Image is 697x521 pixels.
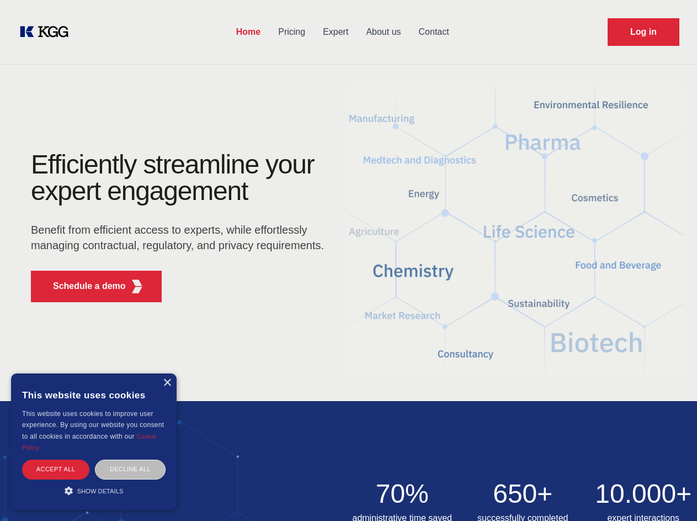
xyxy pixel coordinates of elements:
a: Expert [314,18,357,46]
p: Benefit from efficient access to experts, while effortlessly managing contractual, regulatory, an... [31,222,331,253]
a: Contact [410,18,458,46]
h2: 650+ [469,481,577,507]
a: KOL Knowledge Platform: Talk to Key External Experts (KEE) [18,23,77,41]
div: Decline all [95,460,166,479]
span: Show details [77,488,124,494]
div: Show details [22,485,166,496]
div: Close [163,379,171,387]
a: Request Demo [608,18,679,46]
a: About us [357,18,409,46]
div: Accept all [22,460,89,479]
button: Schedule a demoKGG Fifth Element RED [31,271,162,302]
a: Home [227,18,269,46]
p: Schedule a demo [53,280,126,293]
a: Cookie Policy [22,433,157,451]
span: This website uses cookies to improve user experience. By using our website you consent to all coo... [22,410,164,440]
h2: 70% [349,481,456,507]
a: Pricing [269,18,314,46]
h1: Efficiently streamline your expert engagement [31,151,331,204]
img: KGG Fifth Element RED [130,280,144,293]
div: This website uses cookies [22,382,166,408]
img: KGG Fifth Element RED [349,72,684,390]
